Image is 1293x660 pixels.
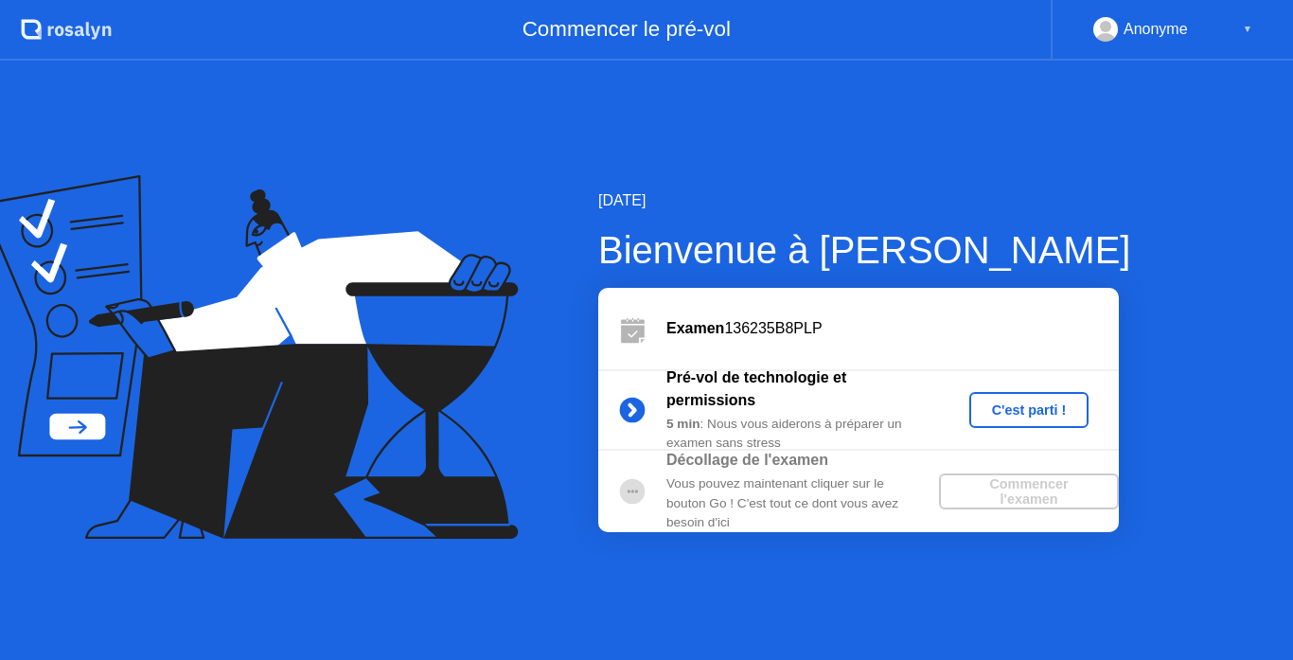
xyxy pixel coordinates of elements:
[666,415,939,454] div: : Nous vous aiderons à préparer un examen sans stress
[666,452,828,468] b: Décollage de l'examen
[666,369,846,408] b: Pré-vol de technologie et permissions
[666,317,1119,340] div: 136235B8PLP
[939,473,1119,509] button: Commencer l'examen
[666,417,700,431] b: 5 min
[1124,17,1188,42] div: Anonyme
[1243,17,1252,42] div: ▼
[598,189,1130,212] div: [DATE]
[666,320,724,336] b: Examen
[947,476,1111,507] div: Commencer l'examen
[969,392,1089,428] button: C'est parti !
[666,474,939,532] div: Vous pouvez maintenant cliquer sur le bouton Go ! C'est tout ce dont vous avez besoin d'ici
[977,402,1082,418] div: C'est parti !
[598,222,1130,278] div: Bienvenue à [PERSON_NAME]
